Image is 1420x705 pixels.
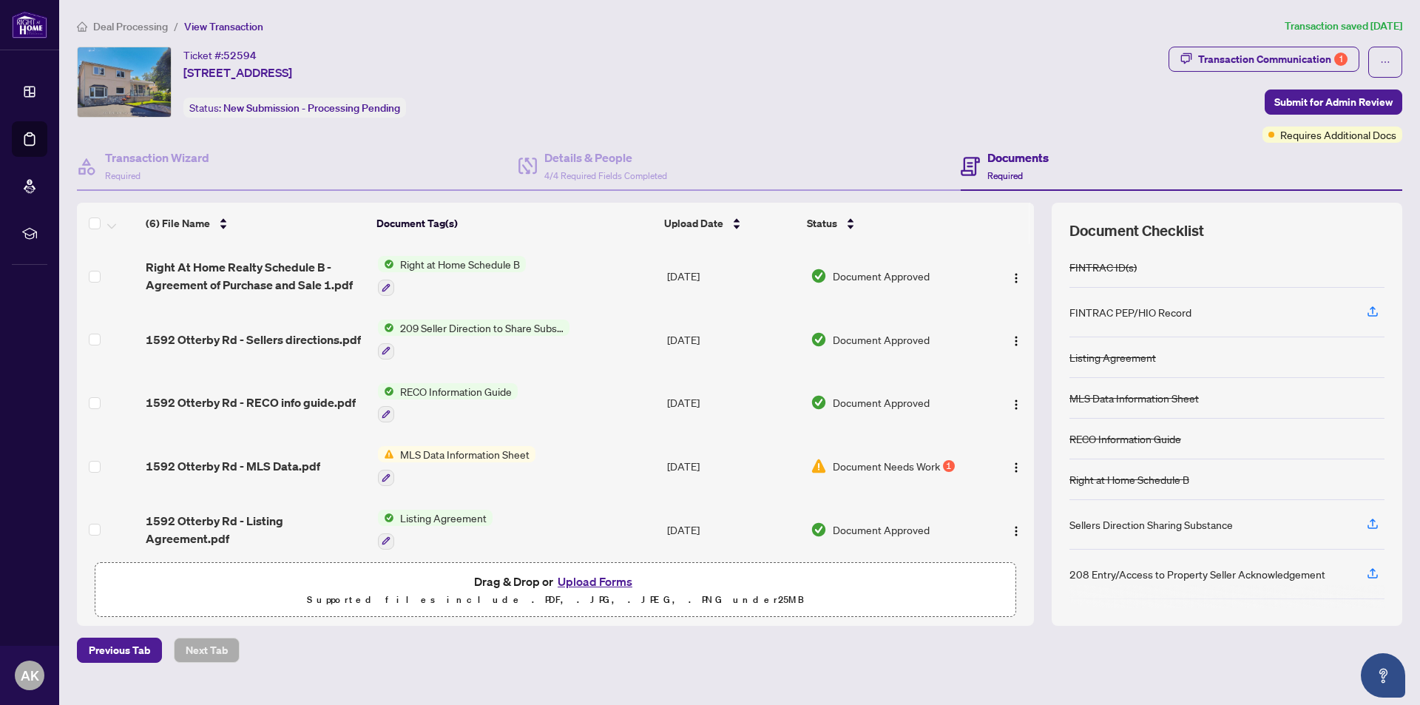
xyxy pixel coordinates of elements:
[1069,220,1204,241] span: Document Checklist
[146,215,210,232] span: (6) File Name
[1010,335,1022,347] img: Logo
[146,331,361,348] span: 1592 Otterby Rd - Sellers directions.pdf
[394,446,535,462] span: MLS Data Information Sheet
[394,256,526,272] span: Right at Home Schedule B
[394,320,569,336] span: 209 Seller Direction to Share Substance of Offers
[223,49,257,62] span: 52594
[77,638,162,663] button: Previous Tab
[105,149,209,166] h4: Transaction Wizard
[1069,566,1325,582] div: 208 Entry/Access to Property Seller Acknowledgement
[544,149,667,166] h4: Details & People
[1004,328,1028,351] button: Logo
[146,394,356,411] span: 1592 Otterby Rd - RECO info guide.pdf
[661,371,805,435] td: [DATE]
[378,383,394,399] img: Status Icon
[1069,471,1189,488] div: Right at Home Schedule B
[1069,349,1156,365] div: Listing Agreement
[1010,462,1022,473] img: Logo
[174,18,178,35] li: /
[833,331,930,348] span: Document Approved
[146,258,365,294] span: Right At Home Realty Schedule B - Agreement of Purchase and Sale 1.pdf
[474,572,637,591] span: Drag & Drop or
[811,331,827,348] img: Document Status
[1069,259,1137,275] div: FINTRAC ID(s)
[1069,516,1233,533] div: Sellers Direction Sharing Substance
[105,170,141,181] span: Required
[12,11,47,38] img: logo
[1004,454,1028,478] button: Logo
[987,170,1023,181] span: Required
[183,98,406,118] div: Status:
[223,101,400,115] span: New Submission - Processing Pending
[174,638,240,663] button: Next Tab
[371,203,659,244] th: Document Tag(s)
[394,510,493,526] span: Listing Agreement
[811,268,827,284] img: Document Status
[146,457,320,475] span: 1592 Otterby Rd - MLS Data.pdf
[140,203,371,244] th: (6) File Name
[553,572,637,591] button: Upload Forms
[1004,264,1028,288] button: Logo
[104,591,1007,609] p: Supported files include .PDF, .JPG, .JPEG, .PNG under 25 MB
[1004,391,1028,414] button: Logo
[183,64,292,81] span: [STREET_ADDRESS]
[78,47,171,117] img: IMG-W12390922_1.jpg
[801,203,979,244] th: Status
[394,383,518,399] span: RECO Information Guide
[378,446,535,486] button: Status IconMLS Data Information Sheet
[378,446,394,462] img: Status Icon
[1334,53,1348,66] div: 1
[544,170,667,181] span: 4/4 Required Fields Completed
[378,256,526,296] button: Status IconRight at Home Schedule B
[378,320,394,336] img: Status Icon
[987,149,1049,166] h4: Documents
[183,47,257,64] div: Ticket #:
[1010,399,1022,411] img: Logo
[811,394,827,411] img: Document Status
[833,522,930,538] span: Document Approved
[661,498,805,561] td: [DATE]
[1361,653,1405,698] button: Open asap
[1265,90,1402,115] button: Submit for Admin Review
[1004,518,1028,542] button: Logo
[807,215,837,232] span: Status
[378,510,394,526] img: Status Icon
[661,434,805,498] td: [DATE]
[184,20,263,33] span: View Transaction
[833,268,930,284] span: Document Approved
[1274,90,1393,114] span: Submit for Admin Review
[93,20,168,33] span: Deal Processing
[378,383,518,423] button: Status IconRECO Information Guide
[378,256,394,272] img: Status Icon
[1069,304,1191,320] div: FINTRAC PEP/HIO Record
[1198,47,1348,71] div: Transaction Communication
[1010,525,1022,537] img: Logo
[658,203,801,244] th: Upload Date
[146,512,365,547] span: 1592 Otterby Rd - Listing Agreement.pdf
[1169,47,1359,72] button: Transaction Communication1
[811,522,827,538] img: Document Status
[943,460,955,472] div: 1
[661,244,805,308] td: [DATE]
[378,510,493,550] button: Status IconListing Agreement
[1280,127,1396,143] span: Requires Additional Docs
[89,638,150,662] span: Previous Tab
[1069,431,1181,447] div: RECO Information Guide
[833,458,940,474] span: Document Needs Work
[1285,18,1402,35] article: Transaction saved [DATE]
[77,21,87,32] span: home
[833,394,930,411] span: Document Approved
[661,308,805,371] td: [DATE]
[1380,57,1390,67] span: ellipsis
[21,665,39,686] span: AK
[1010,272,1022,284] img: Logo
[95,563,1015,618] span: Drag & Drop orUpload FormsSupported files include .PDF, .JPG, .JPEG, .PNG under25MB
[378,320,569,360] button: Status Icon209 Seller Direction to Share Substance of Offers
[811,458,827,474] img: Document Status
[1069,390,1199,406] div: MLS Data Information Sheet
[664,215,723,232] span: Upload Date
